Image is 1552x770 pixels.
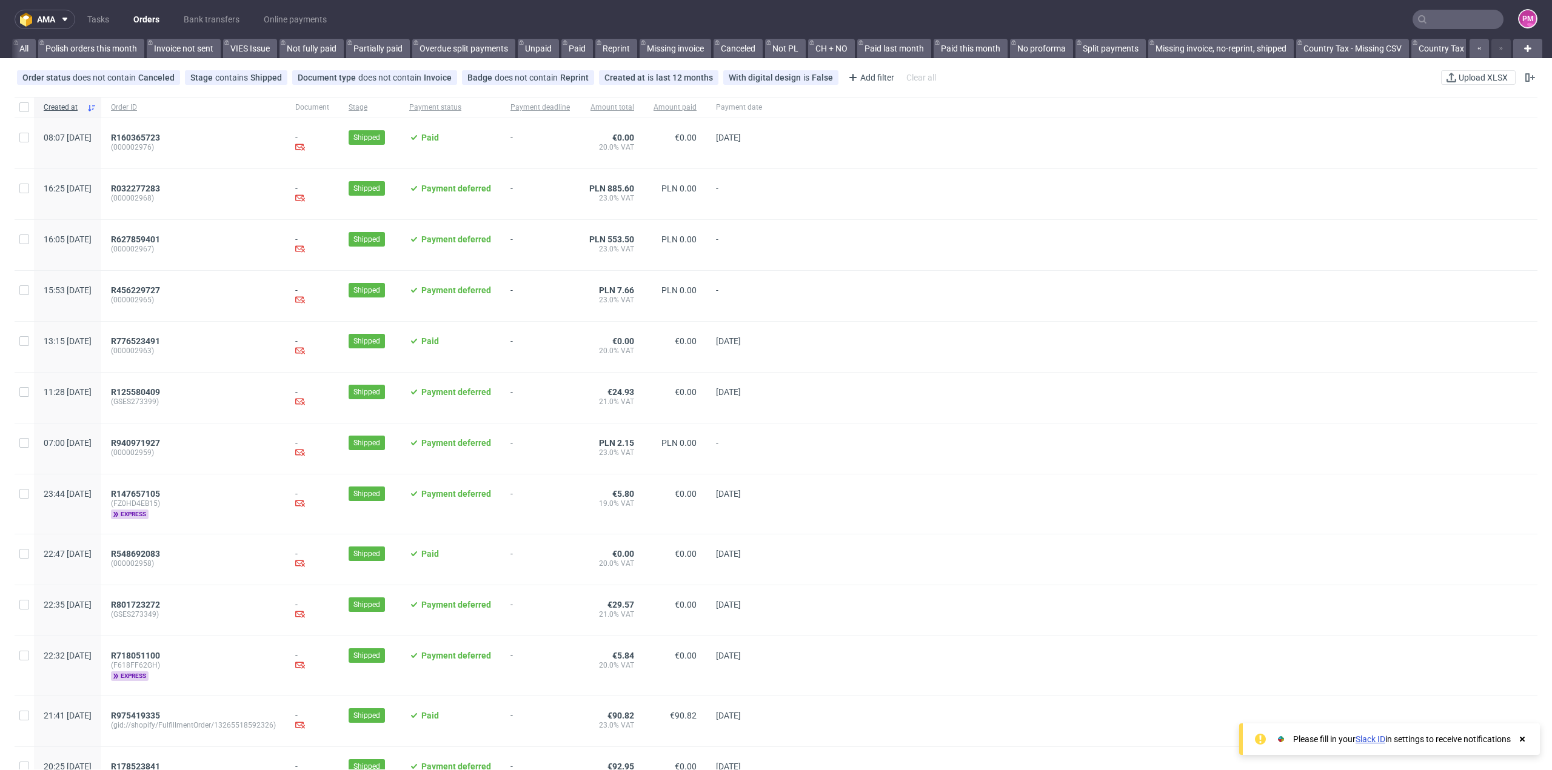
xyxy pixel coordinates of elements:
span: Created at [604,73,647,82]
span: express [111,509,149,519]
span: PLN 0.00 [661,184,697,193]
div: Invoice [424,73,452,82]
span: Paid [421,549,439,559]
span: €0.00 [675,336,697,346]
a: Orders [126,10,167,29]
span: (000002976) [111,142,276,152]
div: - [295,387,329,408]
div: - [295,336,329,357]
a: R548692083 [111,549,162,559]
span: PLN 885.60 [589,184,634,193]
img: Slack [1275,733,1287,745]
span: - [716,438,762,459]
a: Tasks [80,10,116,29]
a: Missing invoice [640,39,711,58]
a: Country Tax - Missing CSV [1296,39,1409,58]
span: €0.00 [675,600,697,609]
span: 20.0% VAT [589,660,634,670]
div: - [295,184,329,205]
span: Shipped [353,336,380,347]
span: €24.93 [607,387,634,397]
span: - [510,651,570,681]
a: R160365723 [111,133,162,142]
a: Invoice not sent [147,39,221,58]
span: €90.82 [670,711,697,720]
span: - [716,234,762,256]
span: Shipped [353,650,380,661]
span: 07:00 [DATE] [44,438,92,448]
span: Created at [44,102,82,113]
span: - [510,387,570,408]
span: - [510,133,570,154]
span: is [803,73,812,82]
span: (000002958) [111,559,276,568]
span: - [510,711,570,732]
a: Missing invoice, no-reprint, shipped [1148,39,1294,58]
div: - [295,600,329,621]
a: CH + NO [808,39,855,58]
span: Payment deferred [421,387,491,397]
a: Bank transfers [176,10,247,29]
span: (F618FF62GH) [111,660,276,670]
div: Clear all [904,69,938,86]
span: (000002967) [111,244,276,254]
a: Split payments [1075,39,1146,58]
span: (000002968) [111,193,276,203]
a: R147657105 [111,489,162,499]
span: [DATE] [716,600,741,609]
span: Shipped [353,183,380,194]
a: Paid [561,39,593,58]
span: R456229727 [111,285,160,295]
span: €0.00 [612,133,634,142]
span: Paid [421,336,439,346]
a: Polish orders this month [38,39,144,58]
span: Payment deferred [421,651,491,660]
span: [DATE] [716,549,741,559]
span: Payment deferred [421,285,491,295]
span: - [510,489,570,519]
span: - [716,184,762,205]
span: R147657105 [111,489,160,499]
span: 20.0% VAT [589,559,634,568]
span: Payment deferred [421,234,491,244]
span: 20.0% VAT [589,346,634,356]
span: Shipped [353,710,380,721]
span: Payment status [409,102,491,113]
span: 23.0% VAT [589,244,634,254]
span: (GSES273349) [111,609,276,619]
span: R975419335 [111,711,160,720]
span: (000002963) [111,346,276,356]
a: No proforma [1010,39,1073,58]
span: - [716,285,762,307]
span: Document type [298,73,358,82]
a: All [12,39,36,58]
span: Amount total [589,102,634,113]
span: Stage [190,73,215,82]
span: 13:15 [DATE] [44,336,92,346]
span: express [111,671,149,681]
span: [DATE] [716,489,741,499]
figcaption: PM [1519,10,1536,27]
span: Shipped [353,437,380,448]
a: R940971927 [111,438,162,448]
span: €0.00 [675,549,697,559]
span: R718051100 [111,651,160,660]
span: R160365723 [111,133,160,142]
span: Order status [22,73,73,82]
span: Upload XLSX [1456,73,1510,82]
span: Payment deferred [421,489,491,499]
a: Slack ID [1356,734,1385,744]
span: (FZ0HD4EB15) [111,499,276,508]
span: 22:47 [DATE] [44,549,92,559]
span: With digital design [729,73,803,82]
a: R032277283 [111,184,162,193]
a: Unpaid [518,39,559,58]
span: €0.00 [612,549,634,559]
a: Paid this month [934,39,1008,58]
span: does not contain [358,73,424,82]
span: 19.0% VAT [589,499,634,508]
span: PLN 553.50 [589,234,634,244]
a: R456229727 [111,285,162,295]
div: last 12 months [656,73,713,82]
span: 21.0% VAT [589,397,634,407]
